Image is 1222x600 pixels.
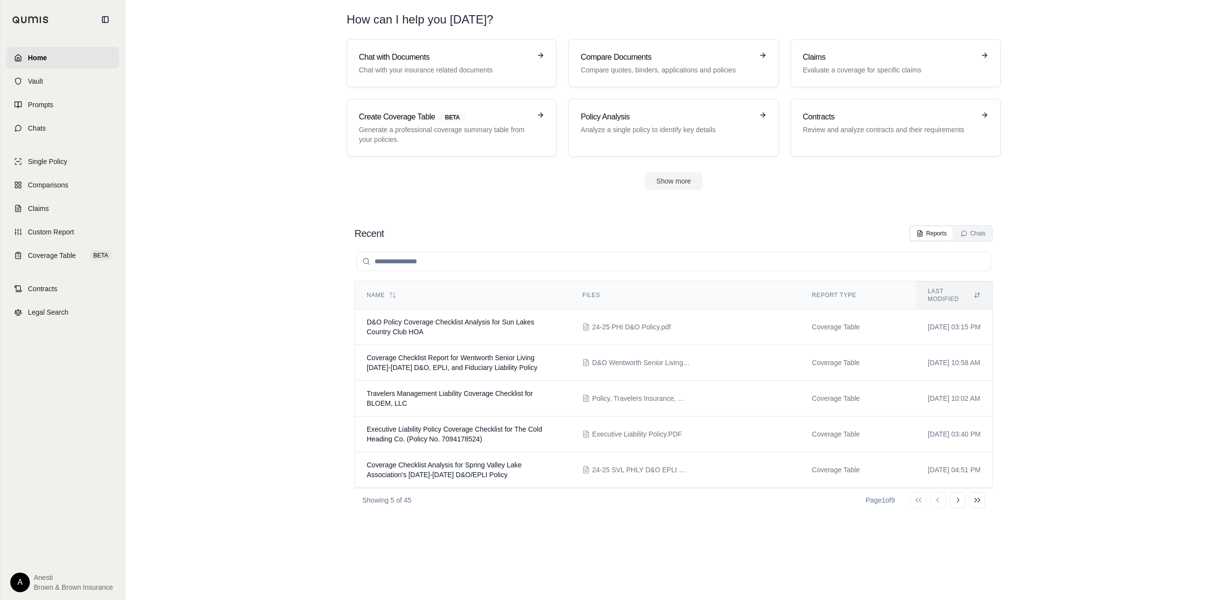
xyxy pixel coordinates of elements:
[803,65,975,75] p: Evaluate a coverage for specific claims
[28,307,69,317] span: Legal Search
[791,39,1001,87] a: ClaimsEvaluate a coverage for specific claims
[916,309,992,345] td: [DATE] 03:15 PM
[91,251,111,260] span: BETA
[592,429,681,439] span: Executive Liability Policy.PDF
[359,111,531,123] h3: Create Coverage Table
[347,39,557,87] a: Chat with DocumentsChat with your insurance related documents
[28,204,49,213] span: Claims
[367,425,542,443] span: Executive Liability Policy Coverage Checklist for The Cold Heading Co. (Policy No. 7094178524)
[568,39,778,87] a: Compare DocumentsCompare quotes, binders, applications and policies
[347,99,557,157] a: Create Coverage TableBETAGenerate a professional coverage summary table from your policies.
[6,117,119,139] a: Chats
[10,573,30,592] div: A
[34,573,113,582] span: Anesti
[28,100,53,110] span: Prompts
[581,51,752,63] h3: Compare Documents
[645,172,703,190] button: Show more
[592,465,690,475] span: 24-25 SVL PHLY D&O EPLI Policy.pdf
[367,461,521,479] span: Coverage Checklist Analysis for Spring Valley Lake Association's 2024-2025 D&O/EPLI Policy
[12,16,49,23] img: Qumis Logo
[803,51,975,63] h3: Claims
[916,381,992,416] td: [DATE] 10:02 AM
[6,47,119,69] a: Home
[367,318,534,336] span: D&O Policy Coverage Checklist Analysis for Sun Lakes Country Club HOA
[28,180,68,190] span: Comparisons
[367,291,559,299] div: Name
[592,322,671,332] span: 24-25 PHI D&O Policy.pdf
[359,65,531,75] p: Chat with your insurance related documents
[6,278,119,300] a: Contracts
[6,198,119,219] a: Claims
[800,309,916,345] td: Coverage Table
[916,416,992,452] td: [DATE] 03:40 PM
[28,123,46,133] span: Chats
[439,112,466,123] span: BETA
[928,287,981,303] div: Last modified
[28,157,67,166] span: Single Policy
[916,345,992,381] td: [DATE] 10:58 AM
[955,227,991,240] button: Chats
[581,125,752,135] p: Analyze a single policy to identify key details
[6,301,119,323] a: Legal Search
[97,12,113,27] button: Collapse sidebar
[800,416,916,452] td: Coverage Table
[581,65,752,75] p: Compare quotes, binders, applications and policies
[28,251,76,260] span: Coverage Table
[367,354,538,371] span: Coverage Checklist Report for Wentworth Senior Living 2024-2025 D&O, EPLI, and Fiduciary Liabilit...
[800,345,916,381] td: Coverage Table
[34,582,113,592] span: Brown & Brown Insurance
[961,230,986,237] div: Chats
[6,151,119,172] a: Single Policy
[6,221,119,243] a: Custom Report
[916,230,947,237] div: Reports
[359,125,531,144] p: Generate a professional coverage summary table from your policies.
[568,99,778,157] a: Policy AnalysisAnalyze a single policy to identify key details
[791,99,1001,157] a: ContractsReview and analyze contracts and their requirements
[592,358,690,368] span: D&O Wentworth Senior Living - 2024 Policy.pdf
[800,281,916,309] th: Report Type
[866,495,895,505] div: Page 1 of 9
[367,390,533,407] span: Travelers Management Liability Coverage Checklist for BLOEM, LLC
[800,381,916,416] td: Coverage Table
[6,94,119,115] a: Prompts
[911,227,953,240] button: Reports
[800,452,916,488] td: Coverage Table
[354,227,384,240] h2: Recent
[592,393,690,403] span: Policy, Travelers Insurance, Management Liability 4222025 - 4222026.pdf
[570,281,800,309] th: Files
[359,51,531,63] h3: Chat with Documents
[581,111,752,123] h3: Policy Analysis
[916,452,992,488] td: [DATE] 04:51 PM
[6,245,119,266] a: Coverage TableBETA
[362,495,411,505] p: Showing 5 of 45
[347,12,1001,27] h1: How can I help you [DATE]?
[6,174,119,196] a: Comparisons
[803,111,975,123] h3: Contracts
[28,284,57,294] span: Contracts
[6,70,119,92] a: Vault
[803,125,975,135] p: Review and analyze contracts and their requirements
[28,76,43,86] span: Vault
[28,53,47,63] span: Home
[28,227,74,237] span: Custom Report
